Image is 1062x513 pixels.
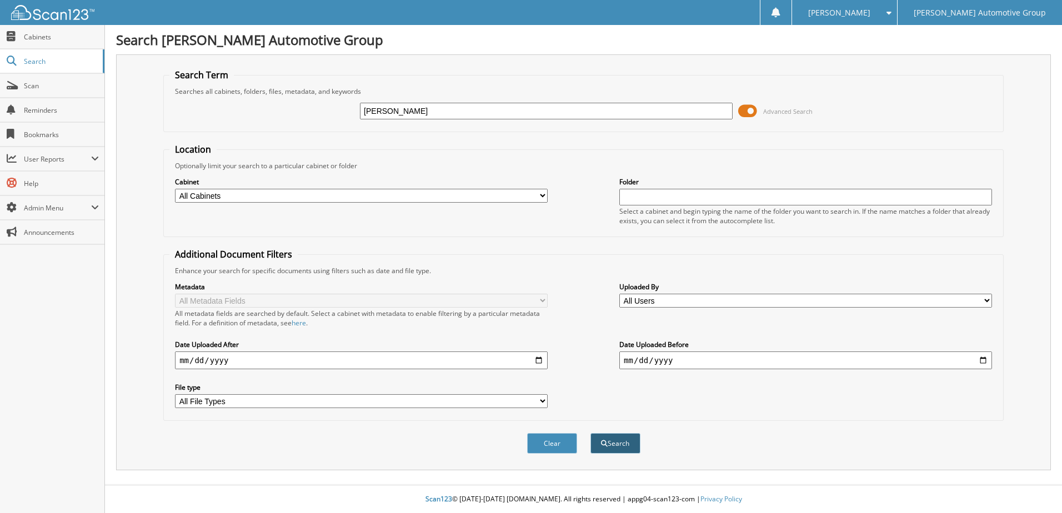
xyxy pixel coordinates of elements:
span: Reminders [24,105,99,115]
a: here [292,318,306,328]
span: Help [24,179,99,188]
img: scan123-logo-white.svg [11,5,94,20]
label: Uploaded By [619,282,992,291]
label: Cabinet [175,177,548,187]
span: [PERSON_NAME] [808,9,870,16]
span: Admin Menu [24,203,91,213]
label: Metadata [175,282,548,291]
h1: Search [PERSON_NAME] Automotive Group [116,31,1051,49]
legend: Search Term [169,69,234,81]
label: Folder [619,177,992,187]
button: Search [590,433,640,454]
button: Clear [527,433,577,454]
span: Scan123 [425,494,452,504]
span: Cabinets [24,32,99,42]
div: All metadata fields are searched by default. Select a cabinet with metadata to enable filtering b... [175,309,548,328]
div: Optionally limit your search to a particular cabinet or folder [169,161,998,170]
div: Searches all cabinets, folders, files, metadata, and keywords [169,87,998,96]
span: Bookmarks [24,130,99,139]
span: [PERSON_NAME] Automotive Group [914,9,1046,16]
span: Advanced Search [763,107,813,115]
input: start [175,351,548,369]
input: end [619,351,992,369]
span: Scan [24,81,99,90]
div: Enhance your search for specific documents using filters such as date and file type. [169,266,998,275]
div: Select a cabinet and begin typing the name of the folder you want to search in. If the name match... [619,207,992,225]
label: Date Uploaded Before [619,340,992,349]
label: Date Uploaded After [175,340,548,349]
div: © [DATE]-[DATE] [DOMAIN_NAME]. All rights reserved | appg04-scan123-com | [105,486,1062,513]
legend: Location [169,143,217,155]
label: File type [175,383,548,392]
legend: Additional Document Filters [169,248,298,260]
span: Announcements [24,228,99,237]
iframe: Chat Widget [1006,460,1062,513]
span: User Reports [24,154,91,164]
span: Search [24,57,97,66]
a: Privacy Policy [700,494,742,504]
